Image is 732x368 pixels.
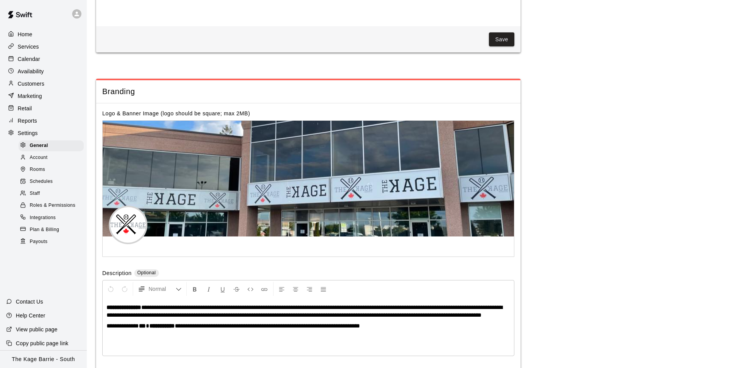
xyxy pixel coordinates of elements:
p: The Kage Barrie - South [12,355,75,363]
span: General [30,142,48,150]
a: Services [6,41,81,52]
div: Rooms [19,164,84,175]
span: Account [30,154,47,162]
p: View public page [16,326,57,333]
p: Help Center [16,312,45,319]
span: Rooms [30,166,45,174]
button: Format Bold [188,282,201,296]
button: Justify Align [317,282,330,296]
span: Normal [149,285,176,293]
a: Plan & Billing [19,224,87,236]
a: Integrations [19,212,87,224]
button: Right Align [303,282,316,296]
p: Retail [18,105,32,112]
p: Availability [18,68,44,75]
a: Schedules [19,176,87,188]
div: Staff [19,188,84,199]
div: Schedules [19,176,84,187]
button: Undo [104,282,117,296]
p: Home [18,30,32,38]
a: Staff [19,188,87,200]
button: Format Italics [202,282,215,296]
a: Roles & Permissions [19,200,87,212]
a: Calendar [6,53,81,65]
div: Account [19,152,84,163]
p: Reports [18,117,37,125]
span: Schedules [30,178,53,186]
div: Plan & Billing [19,225,84,235]
p: Marketing [18,92,42,100]
span: Plan & Billing [30,226,59,234]
a: Settings [6,127,81,139]
div: Roles & Permissions [19,200,84,211]
button: Format Underline [216,282,229,296]
a: Payouts [19,236,87,248]
span: Optional [137,270,156,275]
div: General [19,140,84,151]
button: Insert Link [258,282,271,296]
p: Customers [18,80,44,88]
a: Home [6,29,81,40]
a: General [19,140,87,152]
button: Redo [118,282,131,296]
span: Roles & Permissions [30,202,75,209]
span: Payouts [30,238,47,246]
div: Integrations [19,213,84,223]
button: Center Align [289,282,302,296]
a: Reports [6,115,81,127]
p: Services [18,43,39,51]
a: Availability [6,66,81,77]
p: Copy public page link [16,339,68,347]
label: Logo & Banner Image (logo should be square; max 2MB) [102,110,250,116]
button: Left Align [275,282,288,296]
span: Branding [102,86,514,97]
a: Marketing [6,90,81,102]
label: Description [102,269,132,278]
button: Insert Code [244,282,257,296]
button: Format Strikethrough [230,282,243,296]
a: Account [19,152,87,164]
a: Rooms [19,164,87,176]
p: Settings [18,129,38,137]
p: Contact Us [16,298,43,306]
span: Integrations [30,214,56,222]
span: Staff [30,190,40,198]
button: Formatting Options [135,282,185,296]
a: Customers [6,78,81,89]
div: Payouts [19,236,84,247]
a: Retail [6,103,81,114]
button: Save [489,32,514,47]
p: Calendar [18,55,40,63]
